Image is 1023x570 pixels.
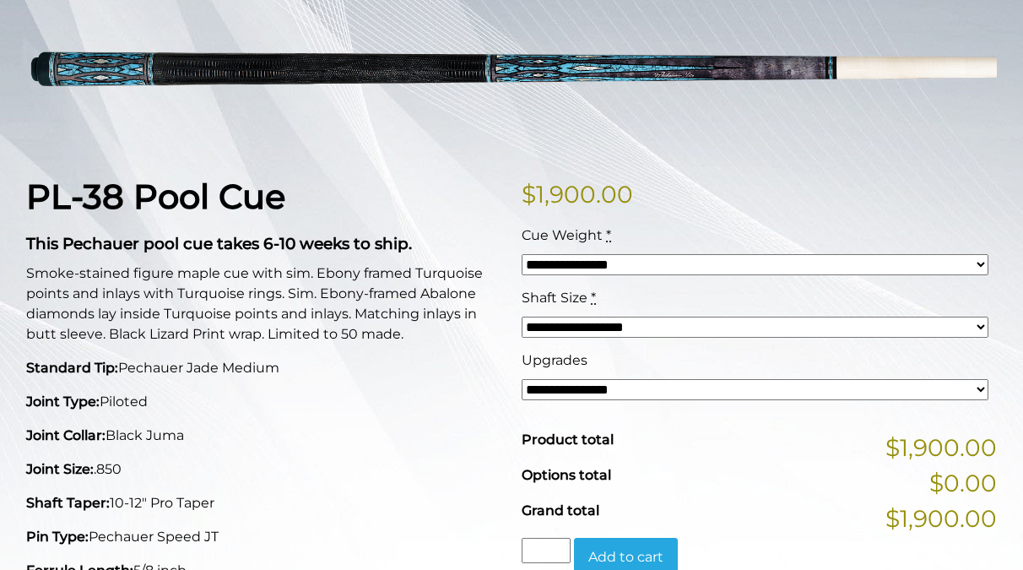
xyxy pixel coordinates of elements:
strong: PL-38 Pool Cue [26,176,285,217]
strong: Shaft Taper: [26,495,110,511]
span: $1,900.00 [885,430,997,465]
p: .850 [26,459,501,480]
p: Pechauer Speed JT [26,527,501,547]
p: Pechauer Jade Medium [26,358,501,378]
span: Cue Weight [522,227,603,243]
strong: Joint Size: [26,461,94,477]
span: Grand total [522,502,599,518]
abbr: required [591,290,596,306]
span: Upgrades [522,352,587,368]
span: $ [522,180,536,209]
span: Product total [522,432,614,448]
p: Smoke-stained figure maple cue with sim. Ebony framed Turquoise points and inlays with Turquoise ... [26,263,501,345]
strong: Standard Tip: [26,360,118,376]
span: Options total [522,467,611,483]
p: Piloted [26,392,501,412]
input: Product quantity [522,538,571,563]
strong: This Pechauer pool cue takes 6-10 weeks to ship. [26,234,412,253]
bdi: 1,900.00 [522,180,633,209]
p: 10-12" Pro Taper [26,493,501,513]
abbr: required [606,227,611,243]
strong: Joint Type: [26,394,100,410]
span: $1,900.00 [885,501,997,536]
span: Shaft Size [522,290,587,306]
p: Black Juma [26,426,501,446]
strong: Pin Type: [26,529,89,545]
strong: Joint Collar: [26,427,106,443]
span: $0.00 [929,465,997,501]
